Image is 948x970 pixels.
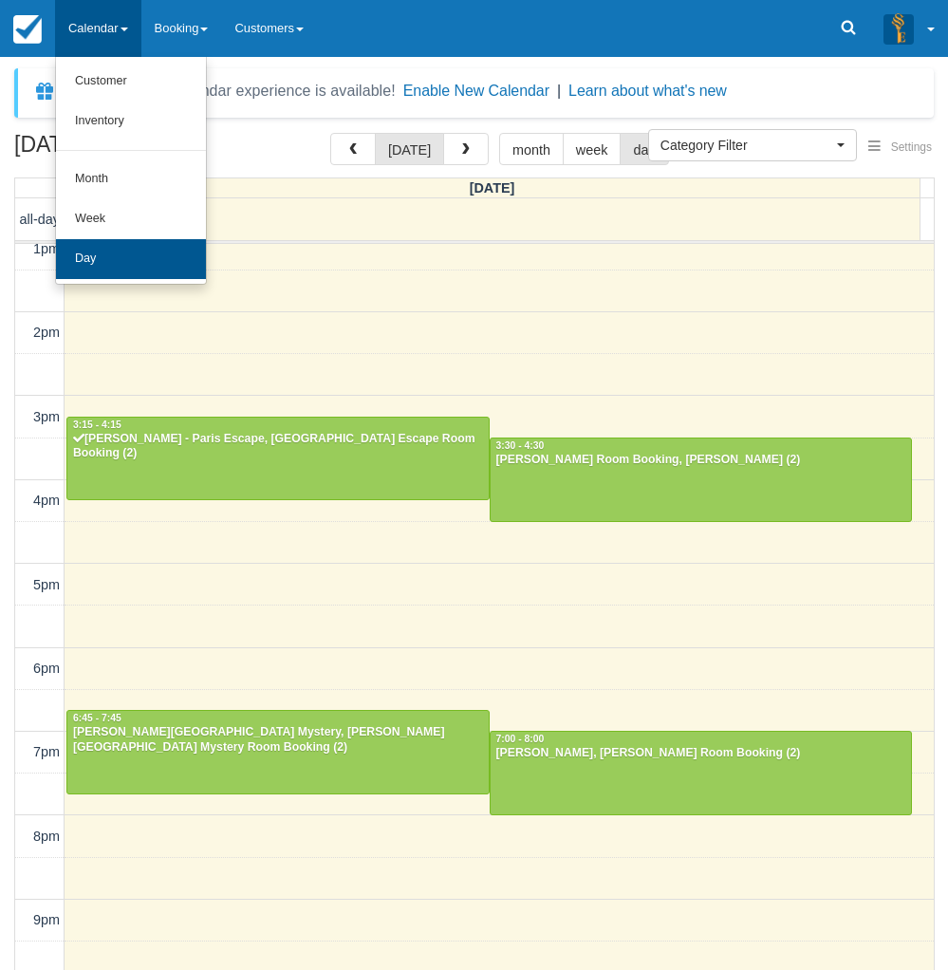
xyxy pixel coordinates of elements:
a: Month [56,159,206,199]
button: month [499,133,564,165]
img: checkfront-main-nav-mini-logo.png [13,15,42,44]
img: A3 [883,13,914,44]
a: 3:15 - 4:15[PERSON_NAME] - Paris Escape, [GEOGRAPHIC_DATA] Escape Room Booking (2) [66,417,490,500]
span: 3:30 - 4:30 [496,440,545,451]
button: Settings [857,134,943,161]
a: Week [56,199,206,239]
button: Enable New Calendar [403,82,549,101]
span: Settings [891,140,932,154]
a: Day [56,239,206,279]
div: [PERSON_NAME] - Paris Escape, [GEOGRAPHIC_DATA] Escape Room Booking (2) [72,432,484,462]
span: [DATE] [470,180,515,196]
a: Learn about what's new [568,83,727,99]
div: [PERSON_NAME] Room Booking, [PERSON_NAME] (2) [495,453,907,468]
a: 7:00 - 8:00[PERSON_NAME], [PERSON_NAME] Room Booking (2) [490,731,913,814]
button: week [563,133,622,165]
span: 7pm [33,744,60,759]
a: Inventory [56,102,206,141]
span: 2pm [33,325,60,340]
button: Category Filter [648,129,857,161]
span: 9pm [33,912,60,927]
a: Customer [56,62,206,102]
span: 7:00 - 8:00 [496,734,545,744]
span: | [557,83,561,99]
span: 3:15 - 4:15 [73,420,121,430]
span: 4pm [33,493,60,508]
a: 6:45 - 7:45[PERSON_NAME][GEOGRAPHIC_DATA] Mystery, [PERSON_NAME][GEOGRAPHIC_DATA] Mystery Room Bo... [66,710,490,793]
h2: [DATE] [14,133,254,168]
span: 1pm [33,241,60,256]
div: [PERSON_NAME], [PERSON_NAME] Room Booking (2) [495,746,907,761]
div: A new Booking Calendar experience is available! [64,80,396,103]
span: 6:45 - 7:45 [73,713,121,723]
div: [PERSON_NAME][GEOGRAPHIC_DATA] Mystery, [PERSON_NAME][GEOGRAPHIC_DATA] Mystery Room Booking (2) [72,725,484,755]
span: Category Filter [660,136,832,155]
button: day [620,133,668,165]
span: 5pm [33,577,60,592]
span: 8pm [33,829,60,844]
a: 3:30 - 4:30[PERSON_NAME] Room Booking, [PERSON_NAME] (2) [490,438,913,521]
span: 3pm [33,409,60,424]
span: all-day [20,212,60,227]
button: [DATE] [375,133,444,165]
ul: Calendar [55,57,207,285]
span: 6pm [33,661,60,676]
